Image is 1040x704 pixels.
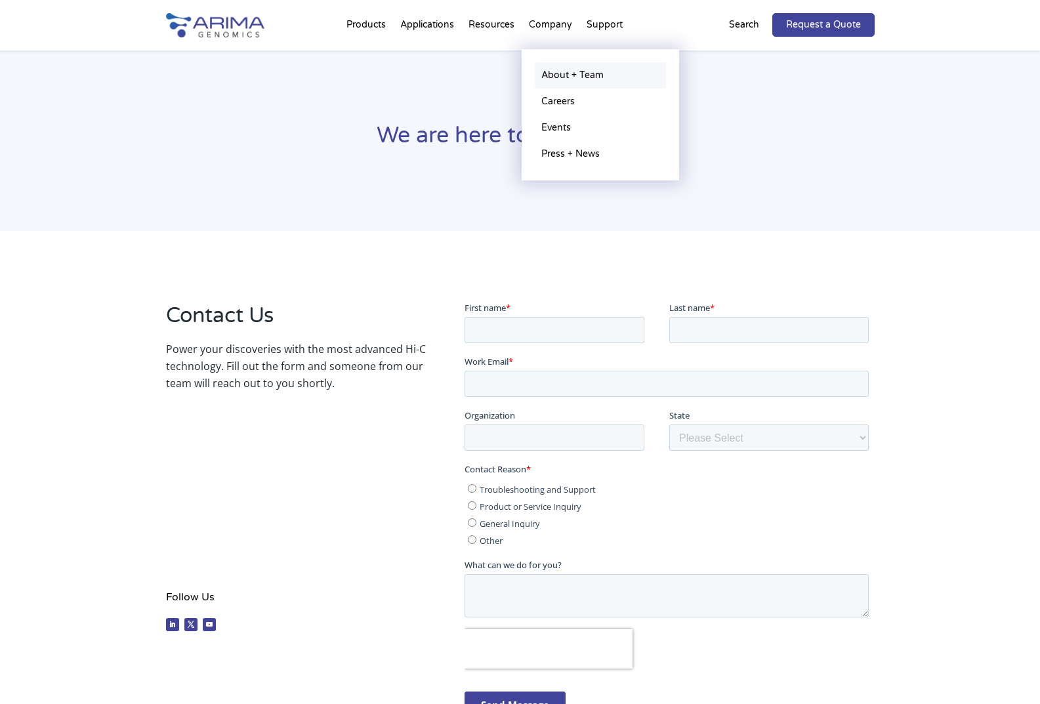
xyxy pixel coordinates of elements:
[535,141,666,167] a: Press + News
[729,16,759,33] p: Search
[166,13,264,37] img: Arima-Genomics-logo
[166,589,426,615] h4: Follow Us
[166,121,875,161] h1: We are here to support you
[535,62,666,89] a: About + Team
[184,618,198,631] a: Follow on X
[772,13,875,37] a: Request a Quote
[203,618,216,631] a: Follow on Youtube
[166,618,179,631] a: Follow on LinkedIn
[166,301,426,341] h2: Contact Us
[535,89,666,115] a: Careers
[535,115,666,141] a: Events
[166,341,426,392] p: Power your discoveries with the most advanced Hi-C technology. Fill out the form and someone from...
